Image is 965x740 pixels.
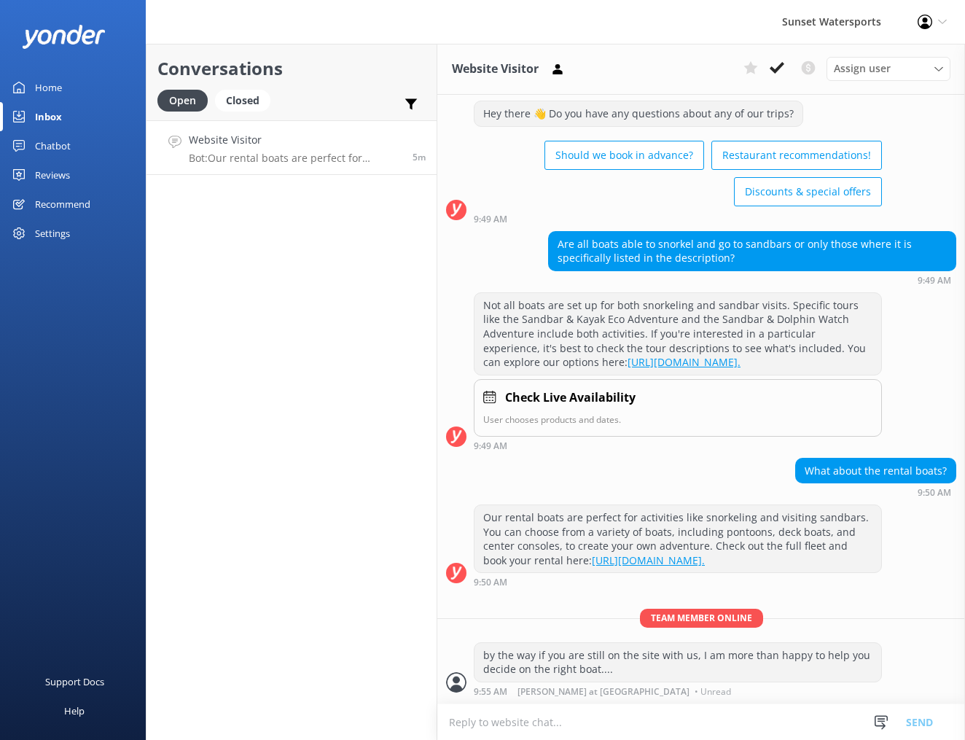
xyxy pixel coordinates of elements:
[474,643,881,682] div: by the way if you are still on the site with us, I am more than happy to help you decide on the r...
[474,215,507,224] strong: 9:49 AM
[215,92,278,108] a: Closed
[474,440,882,451] div: Oct 14 2025 08:49am (UTC -05:00) America/Cancun
[734,177,882,206] button: Discounts & special offers
[549,232,956,270] div: Are all boats able to snorkel and go to sandbars or only those where it is specifically listed in...
[918,488,951,497] strong: 9:50 AM
[711,141,882,170] button: Restaurant recommendations!
[474,505,881,572] div: Our rental boats are perfect for activities like snorkeling and visiting sandbars. You can choose...
[695,688,731,696] span: • Unread
[474,688,507,696] strong: 9:55 AM
[35,131,71,160] div: Chatbot
[640,609,763,627] span: Team member online
[474,293,881,375] div: Not all boats are set up for both snorkeling and sandbar visits. Specific tours like the Sandbar ...
[628,355,741,369] a: [URL][DOMAIN_NAME].
[592,553,705,567] a: [URL][DOMAIN_NAME].
[544,141,704,170] button: Should we book in advance?
[35,102,62,131] div: Inbox
[64,696,85,725] div: Help
[548,275,956,285] div: Oct 14 2025 08:49am (UTC -05:00) America/Cancun
[35,160,70,190] div: Reviews
[35,219,70,248] div: Settings
[157,55,426,82] h2: Conversations
[827,57,950,80] div: Assign User
[918,276,951,285] strong: 9:49 AM
[146,120,437,175] a: Website VisitorBot:Our rental boats are perfect for activities like snorkeling and visiting sandb...
[796,459,956,483] div: What about the rental boats?
[452,60,539,79] h3: Website Visitor
[35,73,62,102] div: Home
[483,413,872,427] p: User chooses products and dates.
[474,442,507,451] strong: 9:49 AM
[45,667,104,696] div: Support Docs
[474,577,882,587] div: Oct 14 2025 08:50am (UTC -05:00) America/Cancun
[517,688,689,696] span: [PERSON_NAME] at [GEOGRAPHIC_DATA]
[189,132,402,148] h4: Website Visitor
[795,487,956,497] div: Oct 14 2025 08:50am (UTC -05:00) America/Cancun
[474,214,882,224] div: Oct 14 2025 08:49am (UTC -05:00) America/Cancun
[189,152,402,165] p: Bot: Our rental boats are perfect for activities like snorkeling and visiting sandbars. You can c...
[157,92,215,108] a: Open
[474,686,882,696] div: Oct 14 2025 08:55am (UTC -05:00) America/Cancun
[157,90,208,112] div: Open
[834,61,891,77] span: Assign user
[474,578,507,587] strong: 9:50 AM
[505,389,636,408] h4: Check Live Availability
[413,151,426,163] span: Oct 14 2025 08:50am (UTC -05:00) America/Cancun
[35,190,90,219] div: Recommend
[22,25,106,49] img: yonder-white-logo.png
[215,90,270,112] div: Closed
[474,101,802,126] div: Hey there 👋 Do you have any questions about any of our trips?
